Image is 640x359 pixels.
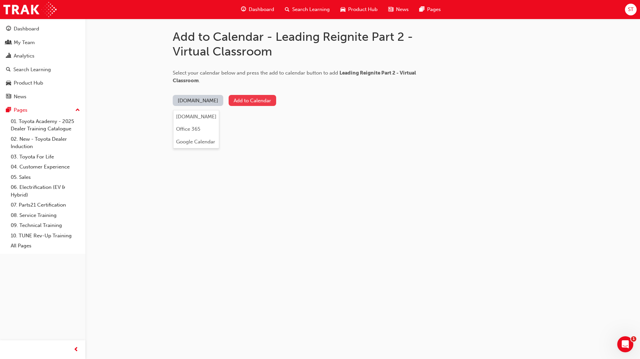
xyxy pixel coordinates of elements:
span: news-icon [388,5,393,14]
div: Office 365 [176,125,200,133]
button: ST [625,4,637,15]
span: guage-icon [6,26,11,32]
a: My Team [3,36,83,49]
span: Select your calendar below and press the add to calendar button to add . [173,70,416,84]
a: 04. Customer Experience [8,162,83,172]
span: guage-icon [241,5,246,14]
a: 10. TUNE Rev-Up Training [8,231,83,241]
button: Pages [3,104,83,116]
span: Dashboard [249,6,274,13]
a: news-iconNews [383,3,414,16]
span: 1 [631,336,636,342]
div: Pages [14,106,27,114]
a: Analytics [3,50,83,62]
button: Office 365 [173,123,219,136]
a: search-iconSearch Learning [279,3,335,16]
img: Trak [3,2,57,17]
div: My Team [14,39,35,46]
span: car-icon [6,80,11,86]
span: search-icon [285,5,290,14]
span: car-icon [340,5,345,14]
a: 09. Technical Training [8,220,83,231]
a: 06. Electrification (EV & Hybrid) [8,182,83,200]
span: pages-icon [6,107,11,113]
div: Dashboard [14,25,39,33]
a: car-iconProduct Hub [335,3,383,16]
span: prev-icon [74,346,79,354]
span: Leading Reignite Part 2 - Virtual Classroom [173,70,416,84]
button: DashboardMy TeamAnalyticsSearch LearningProduct HubNews [3,21,83,104]
div: Google Calendar [176,138,215,146]
button: Google Calendar [173,135,219,148]
a: 03. Toyota For Life [8,152,83,162]
span: search-icon [6,67,11,73]
h1: Add to Calendar - Leading Reignite Part 2 - Virtual Classroom [173,29,441,58]
button: Add to Calendar [229,95,276,106]
span: news-icon [6,94,11,100]
div: [DOMAIN_NAME] [176,113,217,121]
span: Product Hub [348,6,378,13]
a: 08. Service Training [8,210,83,221]
a: guage-iconDashboard [236,3,279,16]
a: Search Learning [3,64,83,76]
span: pages-icon [419,5,424,14]
button: [DOMAIN_NAME] [173,110,219,123]
a: Dashboard [3,23,83,35]
span: News [396,6,409,13]
span: ST [628,6,634,13]
a: Product Hub [3,77,83,89]
div: Product Hub [14,79,43,87]
a: All Pages [8,241,83,251]
span: people-icon [6,40,11,46]
div: Analytics [14,52,34,60]
span: chart-icon [6,53,11,59]
a: News [3,91,83,103]
a: 01. Toyota Academy - 2025 Dealer Training Catalogue [8,116,83,134]
div: Search Learning [13,66,51,74]
button: [DOMAIN_NAME] [173,95,223,106]
div: News [14,93,26,101]
span: up-icon [75,106,80,115]
a: pages-iconPages [414,3,446,16]
iframe: Intercom live chat [617,336,633,352]
span: Search Learning [292,6,330,13]
span: Pages [427,6,441,13]
a: 07. Parts21 Certification [8,200,83,210]
a: 05. Sales [8,172,83,183]
a: 02. New - Toyota Dealer Induction [8,134,83,152]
